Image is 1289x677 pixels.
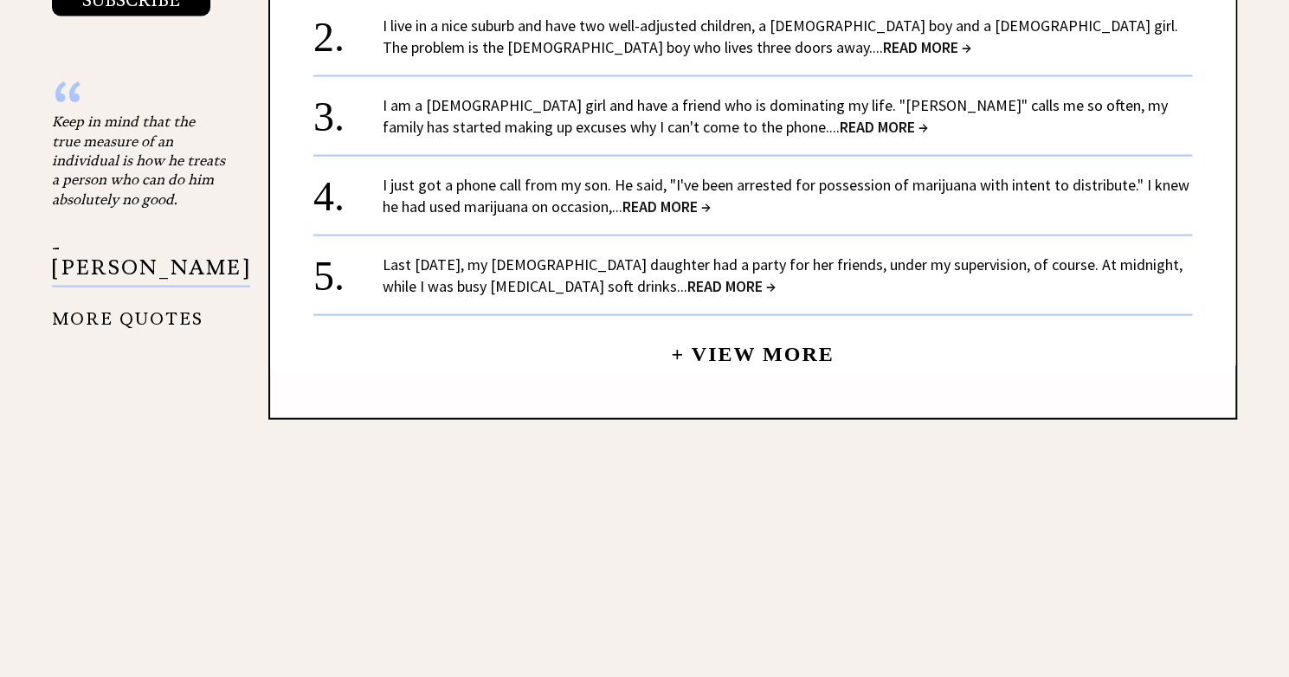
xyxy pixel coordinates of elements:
div: 2. [313,15,383,47]
a: Last [DATE], my [DEMOGRAPHIC_DATA] daughter had a party for her friends, under my supervision, of... [383,255,1183,296]
a: I am a [DEMOGRAPHIC_DATA] girl and have a friend who is dominating my life. "[PERSON_NAME]" calls... [383,95,1168,137]
span: READ MORE → [687,276,776,296]
a: I live in a nice suburb and have two well-adjusted children, a [DEMOGRAPHIC_DATA] boy and a [DEMO... [383,16,1178,57]
span: READ MORE → [883,37,971,57]
div: 3. [313,94,383,126]
div: 5. [313,254,383,286]
a: + View More [671,328,834,365]
span: READ MORE → [840,117,928,137]
a: MORE QUOTES [52,295,203,329]
p: - [PERSON_NAME] [52,238,250,287]
div: “ [52,94,225,112]
div: Keep in mind that the true measure of an individual is how he treats a person who can do him abso... [52,112,225,209]
div: 4. [313,174,383,206]
a: I just got a phone call from my son. He said, "I've been arrested for possession of marijuana wit... [383,175,1189,216]
span: READ MORE → [622,197,711,216]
